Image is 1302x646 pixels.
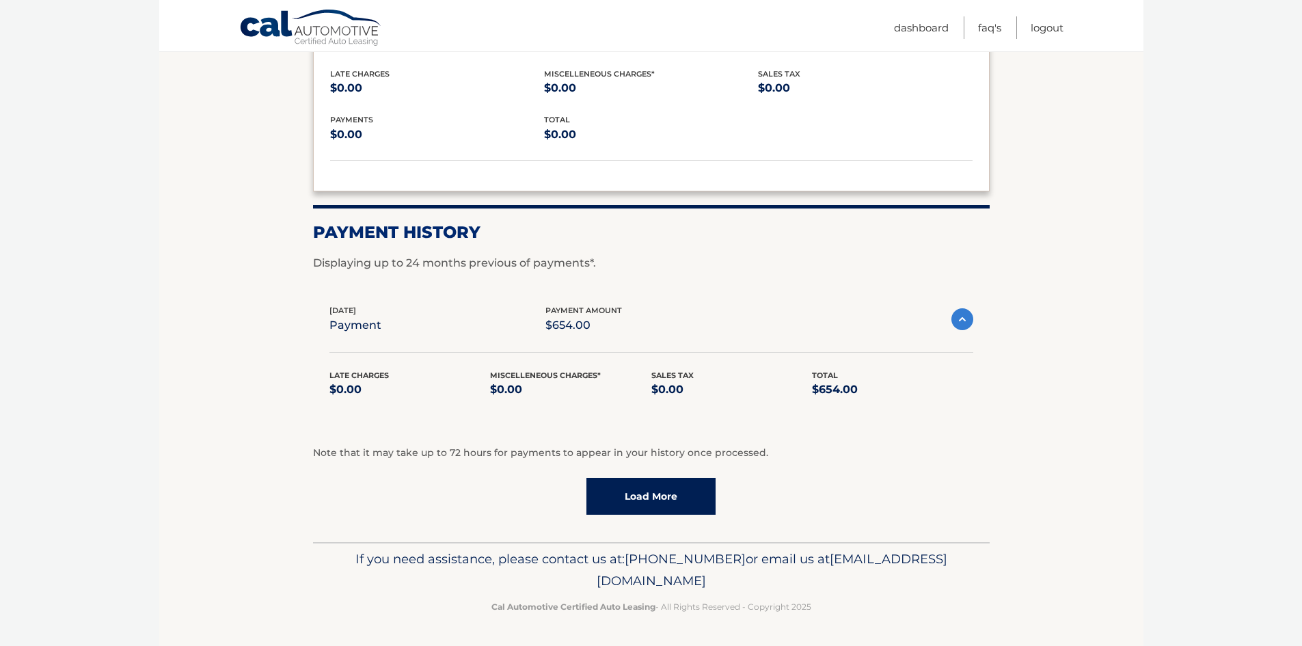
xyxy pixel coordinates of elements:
[491,602,655,612] strong: Cal Automotive Certified Auto Leasing
[490,371,601,380] span: Miscelleneous Charges*
[313,255,990,271] p: Displaying up to 24 months previous of payments*.
[329,316,381,335] p: payment
[894,16,949,39] a: Dashboard
[758,79,972,98] p: $0.00
[329,306,356,315] span: [DATE]
[1031,16,1063,39] a: Logout
[758,69,800,79] span: Sales Tax
[322,600,981,614] p: - All Rights Reserved - Copyright 2025
[544,125,758,144] p: $0.00
[545,316,622,335] p: $654.00
[978,16,1001,39] a: FAQ's
[330,69,390,79] span: Late Charges
[330,79,544,98] p: $0.00
[651,380,813,399] p: $0.00
[322,548,981,592] p: If you need assistance, please contact us at: or email us at
[586,478,716,515] a: Load More
[330,115,373,124] span: payments
[544,115,570,124] span: total
[812,371,838,380] span: Total
[544,79,758,98] p: $0.00
[329,371,389,380] span: Late Charges
[625,551,746,567] span: [PHONE_NUMBER]
[330,125,544,144] p: $0.00
[951,308,973,330] img: accordion-active.svg
[239,9,383,49] a: Cal Automotive
[313,222,990,243] h2: Payment History
[545,306,622,315] span: payment amount
[812,380,973,399] p: $654.00
[544,69,655,79] span: Miscelleneous Charges*
[313,445,990,461] p: Note that it may take up to 72 hours for payments to appear in your history once processed.
[651,371,694,380] span: Sales Tax
[490,380,651,399] p: $0.00
[329,380,491,399] p: $0.00
[597,551,947,589] span: [EMAIL_ADDRESS][DOMAIN_NAME]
